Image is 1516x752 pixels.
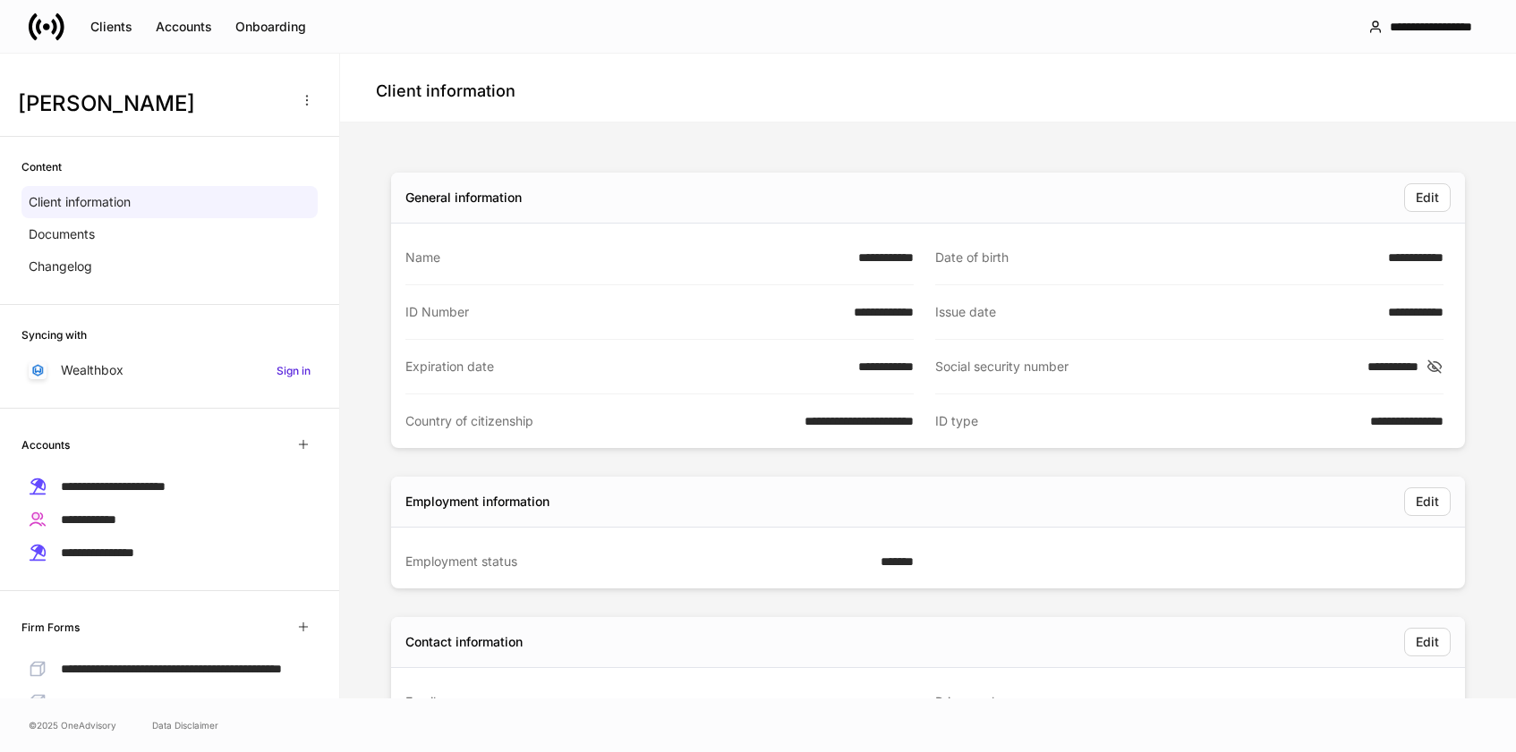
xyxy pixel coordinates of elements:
[29,193,131,211] p: Client information
[21,218,318,250] a: Documents
[21,436,70,453] h6: Accounts
[61,361,123,379] p: Wealthbox
[18,89,285,118] h3: [PERSON_NAME]
[29,258,92,275] p: Changelog
[156,18,212,36] div: Accounts
[405,493,549,511] div: Employment information
[935,303,1377,321] div: Issue date
[405,633,523,651] div: Contact information
[935,412,1359,430] div: ID type
[21,619,80,636] h6: Firm Forms
[90,18,132,36] div: Clients
[935,358,1357,376] div: Social security number
[21,250,318,283] a: Changelog
[376,80,515,102] h4: Client information
[1404,487,1451,516] button: Edit
[21,186,318,218] a: Client information
[935,249,1377,266] div: Date of birth
[405,189,522,207] div: General information
[224,13,318,41] button: Onboarding
[21,326,87,343] h6: Syncing with
[29,225,95,243] p: Documents
[405,358,847,376] div: Expiration date
[152,718,218,732] a: Data Disclaimer
[405,693,816,711] div: Email
[1416,633,1439,651] div: Edit
[1416,189,1439,207] div: Edit
[29,718,116,732] span: © 2025 OneAdvisory
[935,693,1337,712] div: Primary phone
[1404,628,1451,656] button: Edit
[1404,183,1451,212] button: Edit
[405,303,843,321] div: ID Number
[144,13,224,41] button: Accounts
[79,13,144,41] button: Clients
[277,362,311,379] h6: Sign in
[405,553,870,570] div: Employment status
[405,249,847,266] div: Name
[1416,493,1439,511] div: Edit
[235,18,306,36] div: Onboarding
[405,412,794,430] div: Country of citizenship
[21,158,62,175] h6: Content
[21,354,318,386] a: WealthboxSign in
